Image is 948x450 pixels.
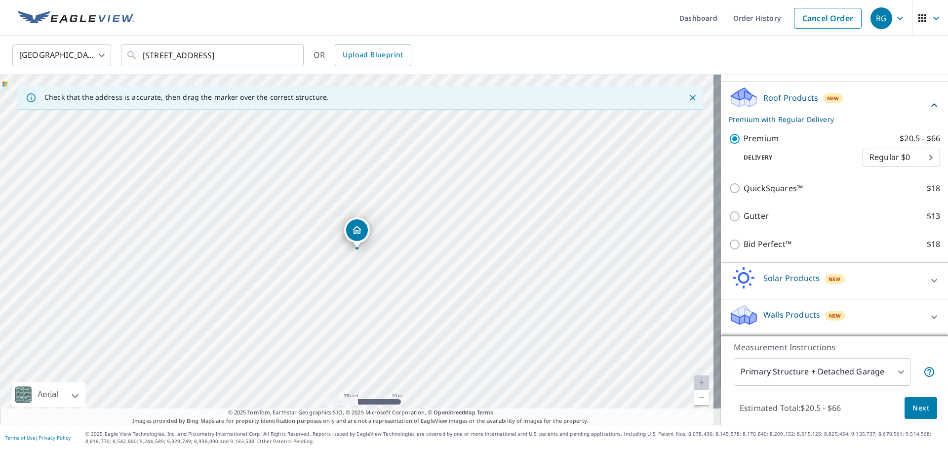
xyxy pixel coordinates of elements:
div: OR [314,44,411,66]
a: Current Level 20, Zoom In Disabled [694,375,709,390]
p: Premium with Regular Delivery [729,114,928,124]
span: Your report will include the primary structure and a detached garage if one exists. [923,366,935,378]
div: Walls ProductsNew [729,303,940,331]
button: Close [686,91,699,104]
p: $20.5 - $66 [900,132,940,145]
a: Terms of Use [5,434,36,441]
a: Privacy Policy [39,434,71,441]
p: Solar Products [763,272,820,284]
div: [GEOGRAPHIC_DATA] [12,41,111,69]
div: RG [870,7,892,29]
div: Dropped pin, building 1, Residential property, 1460 N 1750 W Springville, UT 84663 [344,217,370,248]
div: Aerial [12,382,85,407]
span: New [829,312,841,320]
span: New [827,94,839,102]
div: Roof ProductsNewPremium with Regular Delivery [729,86,940,124]
p: QuickSquares™ [744,182,803,195]
p: Estimated Total: $20.5 - $66 [732,397,849,419]
a: OpenStreetMap [434,409,475,416]
a: Cancel Order [794,8,862,29]
p: Gutter [744,210,769,222]
p: Delivery [729,153,863,162]
p: $18 [927,238,940,250]
span: Upload Blueprint [343,49,403,61]
a: Terms [477,409,493,416]
p: Walls Products [763,309,820,321]
input: Search by address or latitude-longitude [143,41,283,69]
div: Regular $0 [863,144,940,171]
div: Solar ProductsNew [729,267,940,295]
a: Current Level 20, Zoom Out [694,390,709,405]
a: Upload Blueprint [335,44,411,66]
img: EV Logo [18,11,134,26]
button: Next [905,397,937,419]
span: © 2025 TomTom, Earthstar Geographics SIO, © 2025 Microsoft Corporation, © [228,409,493,417]
p: Premium [744,132,779,145]
span: New [829,275,841,283]
div: Primary Structure + Detached Garage [734,358,910,386]
p: $13 [927,210,940,222]
div: Aerial [35,382,61,407]
p: $18 [927,182,940,195]
p: | [5,435,71,441]
p: © 2025 Eagle View Technologies, Inc. and Pictometry International Corp. All Rights Reserved. Repo... [85,430,943,445]
p: Bid Perfect™ [744,238,791,250]
p: Roof Products [763,92,818,104]
p: Measurement Instructions [734,341,935,353]
p: Check that the address is accurate, then drag the marker over the correct structure. [44,93,329,102]
span: Next [912,402,929,414]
